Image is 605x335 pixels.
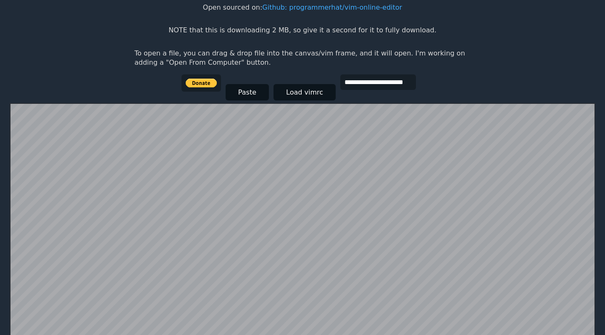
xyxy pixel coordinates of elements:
p: To open a file, you can drag & drop file into the canvas/vim frame, and it will open. I'm working... [134,49,471,68]
button: Load vimrc [274,84,336,100]
p: Open sourced on: [203,3,402,12]
a: Github: programmerhat/vim-online-editor [262,3,402,11]
p: NOTE that this is downloading 2 MB, so give it a second for it to fully download. [168,26,436,35]
button: Paste [226,84,269,100]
